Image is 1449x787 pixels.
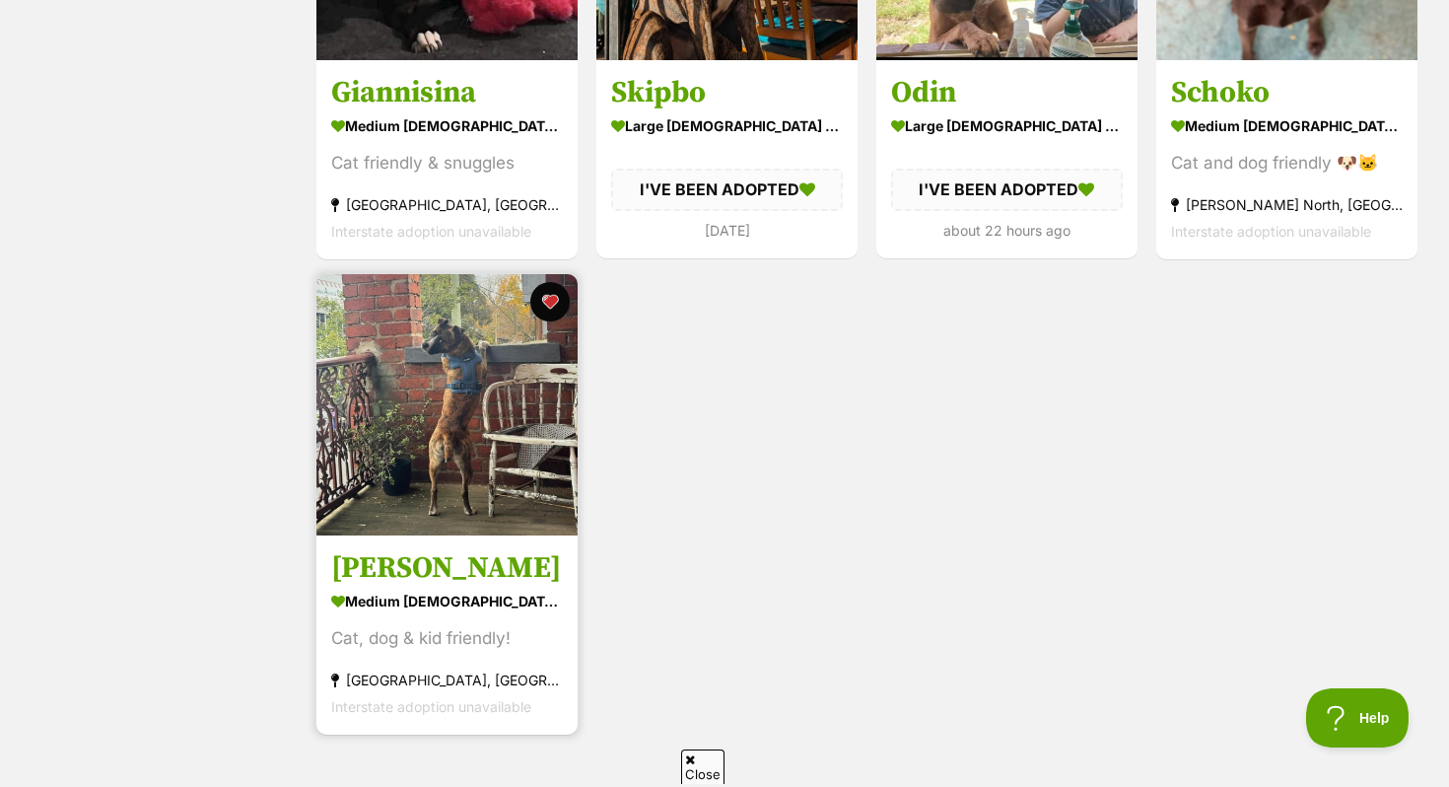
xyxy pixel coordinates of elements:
a: [PERSON_NAME] medium [DEMOGRAPHIC_DATA] Dog Cat, dog & kid friendly! [GEOGRAPHIC_DATA], [GEOGRAPH... [316,535,578,735]
div: medium [DEMOGRAPHIC_DATA] Dog [331,587,563,615]
span: Interstate adoption unavailable [1171,223,1371,240]
div: about 22 hours ago [891,216,1123,243]
span: Close [681,750,724,784]
h3: Odin [891,74,1123,111]
div: Cat and dog friendly 🐶🐱 [1171,150,1403,177]
a: Giannisina medium [DEMOGRAPHIC_DATA] Dog Cat friendly & snuggles [GEOGRAPHIC_DATA], [GEOGRAPHIC_D... [316,59,578,259]
a: Odin large [DEMOGRAPHIC_DATA] Dog I'VE BEEN ADOPTED about 22 hours ago favourite [876,59,1138,257]
div: medium [DEMOGRAPHIC_DATA] Dog [331,111,563,140]
div: Cat friendly & snuggles [331,150,563,177]
div: [DATE] [611,216,843,243]
div: medium [DEMOGRAPHIC_DATA] Dog [1171,111,1403,140]
a: Skipbo large [DEMOGRAPHIC_DATA] Dog I'VE BEEN ADOPTED [DATE] favourite [596,59,858,257]
div: [GEOGRAPHIC_DATA], [GEOGRAPHIC_DATA] [331,191,563,218]
h3: Giannisina [331,74,563,111]
a: Schoko medium [DEMOGRAPHIC_DATA] Dog Cat and dog friendly 🐶🐱 [PERSON_NAME] North, [GEOGRAPHIC_DAT... [1156,59,1417,259]
span: Interstate adoption unavailable [331,698,531,715]
h3: Schoko [1171,74,1403,111]
h3: [PERSON_NAME] [331,549,563,587]
div: large [DEMOGRAPHIC_DATA] Dog [891,111,1123,140]
div: I'VE BEEN ADOPTED [891,169,1123,210]
div: Cat, dog & kid friendly! [331,625,563,652]
iframe: Help Scout Beacon - Open [1306,688,1410,748]
img: Gilligan [316,274,578,536]
h3: Skipbo [611,74,843,111]
div: [PERSON_NAME] North, [GEOGRAPHIC_DATA] [1171,191,1403,218]
span: Interstate adoption unavailable [331,223,531,240]
button: favourite [530,282,570,322]
div: large [DEMOGRAPHIC_DATA] Dog [611,111,843,140]
div: [GEOGRAPHIC_DATA], [GEOGRAPHIC_DATA] [331,667,563,693]
div: I'VE BEEN ADOPTED [611,169,843,210]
